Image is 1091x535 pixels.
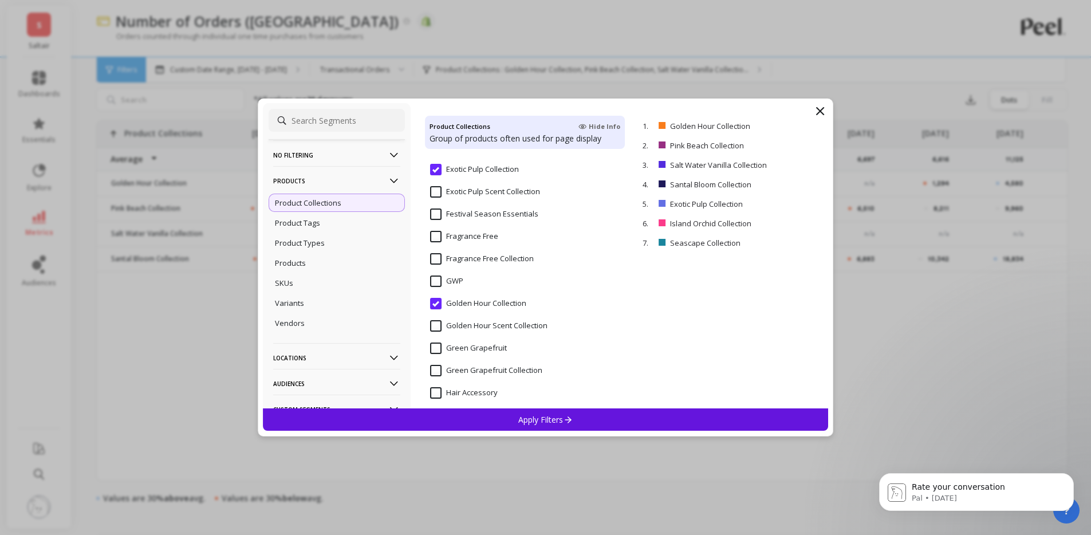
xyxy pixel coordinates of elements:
span: GWP [430,276,463,287]
button: Send a message… [196,371,215,389]
span: Golden Hour Scent Collection [430,320,548,332]
span: Exotic Pulp Collection [430,164,519,175]
button: Upload attachment [54,375,64,384]
p: Apply Filters [518,414,573,425]
span: Exotic Pulp Scent Collection [430,186,540,198]
button: Emoji picker [18,375,27,384]
p: Products [273,166,400,195]
span: Green Grapefruit [430,343,507,354]
button: Gif picker [36,375,45,384]
p: 3. [643,160,654,170]
span: Golden Hour Collection [430,298,526,309]
p: Island Orchid Collection [670,218,786,229]
div: Close [201,5,222,25]
a: [URL][DOMAIN_NAME] [18,164,174,184]
p: SKUs [275,278,293,288]
div: Kateryna • [DATE] [18,251,82,258]
p: The team can also help [56,14,143,26]
button: go back [7,5,29,26]
p: Salt Water Vanilla Collection [670,160,794,170]
h4: Product Collections [430,120,490,133]
p: Locations [273,343,400,372]
iframe: Intercom notifications message [862,449,1091,529]
span: Green Grapefruit Collection [430,365,542,376]
div: Repurchase rate by Product Type (Category) - [18,141,179,163]
p: 4. [643,179,654,190]
p: Variants [275,298,304,308]
p: Products [275,258,306,268]
p: Product Tags [275,218,320,228]
div: Kateryna says… [9,78,220,274]
span: Hide Info [578,122,620,131]
p: Vendors [275,318,305,328]
p: Group of products often used for page display [430,133,620,144]
p: Exotic Pulp Collection [670,199,782,209]
div: Best, [18,219,179,231]
p: 7. [643,238,654,248]
img: Profile image for Pal [33,6,51,25]
button: Home [179,5,201,26]
p: Audiences [273,369,400,398]
a: [URL][DOMAIN_NAME] [66,153,156,162]
span: Hair Accessory [430,387,498,399]
p: Custom Segments [273,395,400,424]
div: Looking forward to your feedback, and please let me know if you have any questions. [18,186,179,219]
p: 2. [643,140,654,151]
p: Pink Beach Collection [670,140,782,151]
span: Festival Season Essentials [430,209,538,220]
input: Search Segments [269,109,405,132]
p: Golden Hour Collection [670,121,786,131]
div: Hi [PERSON_NAME],Hope you had a lovely weekend!Thank you for your patience — the reports are fina... [9,78,188,249]
p: Seascape Collection [670,238,781,248]
div: Kateryna [18,231,179,242]
span: Fragrance Free Collection [430,253,534,265]
p: Product Collections [275,198,341,208]
p: Product Types [275,238,325,248]
h1: Pal [56,6,69,14]
p: Santal Bloom Collection [670,179,786,190]
p: 5. [643,199,654,209]
div: Hi [PERSON_NAME], [18,85,179,96]
div: Hope you had a lovely weekend! Thank you for your patience — the reports are finally ready. Pleas... [18,96,179,141]
textarea: Message… [10,351,219,371]
div: Product Title as a filter (update) - [18,163,179,186]
p: 6. [643,218,654,229]
span: Fragrance Free [430,231,498,242]
p: No filtering [273,140,400,170]
p: 1. [643,121,654,131]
